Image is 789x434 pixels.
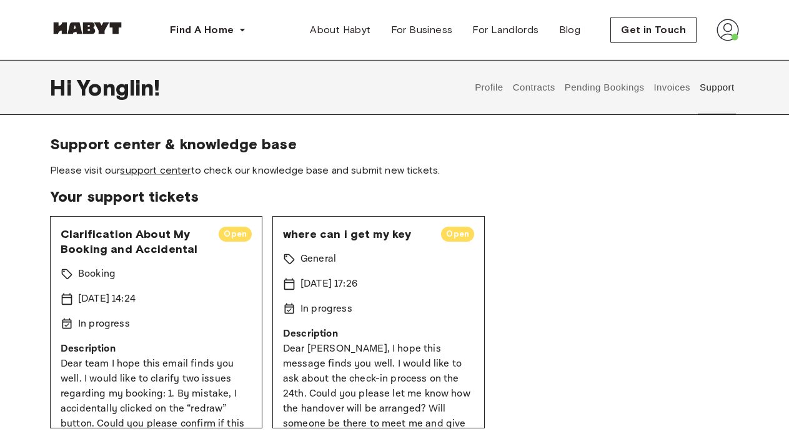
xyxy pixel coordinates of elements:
p: In progress [78,317,130,332]
button: Pending Bookings [563,60,646,115]
a: About Habyt [300,17,380,42]
button: Support [698,60,736,115]
span: Yonglin ! [77,74,160,101]
span: Support center & knowledge base [50,135,739,154]
img: avatar [717,19,739,41]
a: For Landlords [462,17,548,42]
span: Please visit our to check our knowledge base and submit new tickets. [50,164,739,177]
span: Get in Touch [621,22,686,37]
p: [DATE] 14:24 [78,292,136,307]
p: Description [283,327,474,342]
img: Habyt [50,22,125,34]
span: For Business [391,22,453,37]
span: Open [219,228,252,240]
a: Blog [549,17,591,42]
a: support center [120,164,191,176]
span: where can i get my key [283,227,431,242]
button: Profile [474,60,505,115]
p: Booking [78,267,116,282]
span: About Habyt [310,22,370,37]
p: General [300,252,336,267]
span: For Landlords [472,22,538,37]
span: Open [441,228,474,240]
span: Find A Home [170,22,234,37]
a: For Business [381,17,463,42]
span: Blog [559,22,581,37]
p: Description [61,342,252,357]
span: Hi [50,74,77,101]
span: Clarification About My Booking and Accidental [61,227,209,257]
div: user profile tabs [470,60,739,115]
button: Invoices [652,60,692,115]
p: [DATE] 17:26 [300,277,357,292]
p: In progress [300,302,352,317]
button: Find A Home [160,17,256,42]
button: Contracts [511,60,557,115]
span: Your support tickets [50,187,739,206]
button: Get in Touch [610,17,697,43]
